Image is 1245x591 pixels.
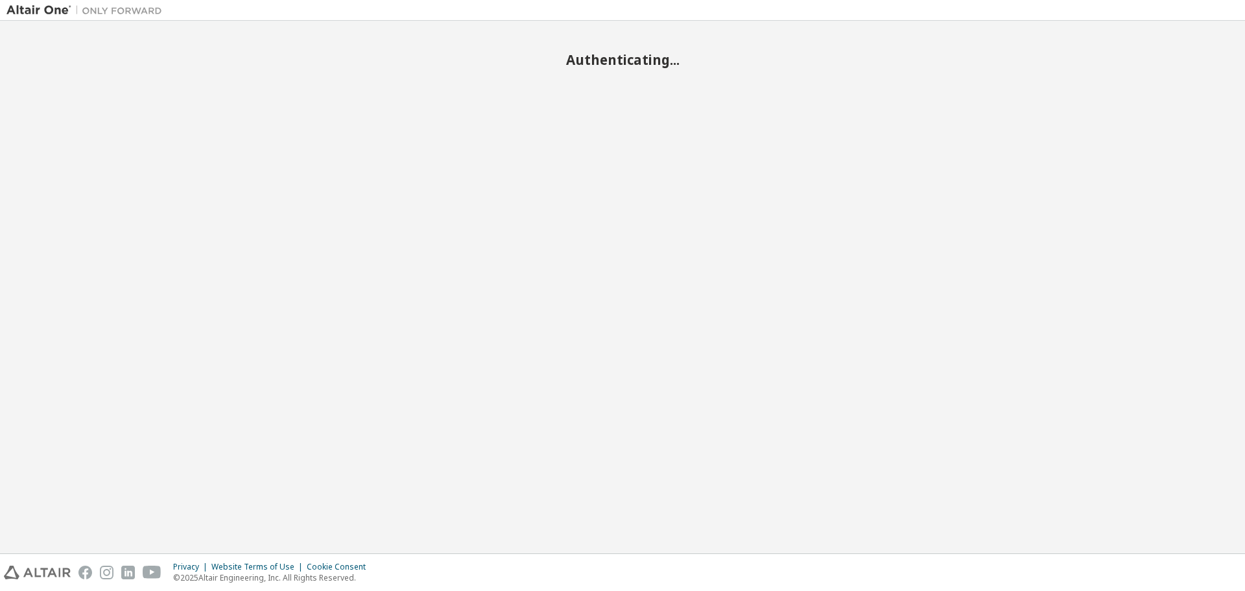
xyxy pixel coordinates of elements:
img: youtube.svg [143,566,161,579]
div: Cookie Consent [307,562,373,572]
img: linkedin.svg [121,566,135,579]
p: © 2025 Altair Engineering, Inc. All Rights Reserved. [173,572,373,583]
h2: Authenticating... [6,51,1239,68]
div: Website Terms of Use [211,562,307,572]
img: facebook.svg [78,566,92,579]
img: altair_logo.svg [4,566,71,579]
img: instagram.svg [100,566,113,579]
img: Altair One [6,4,169,17]
div: Privacy [173,562,211,572]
